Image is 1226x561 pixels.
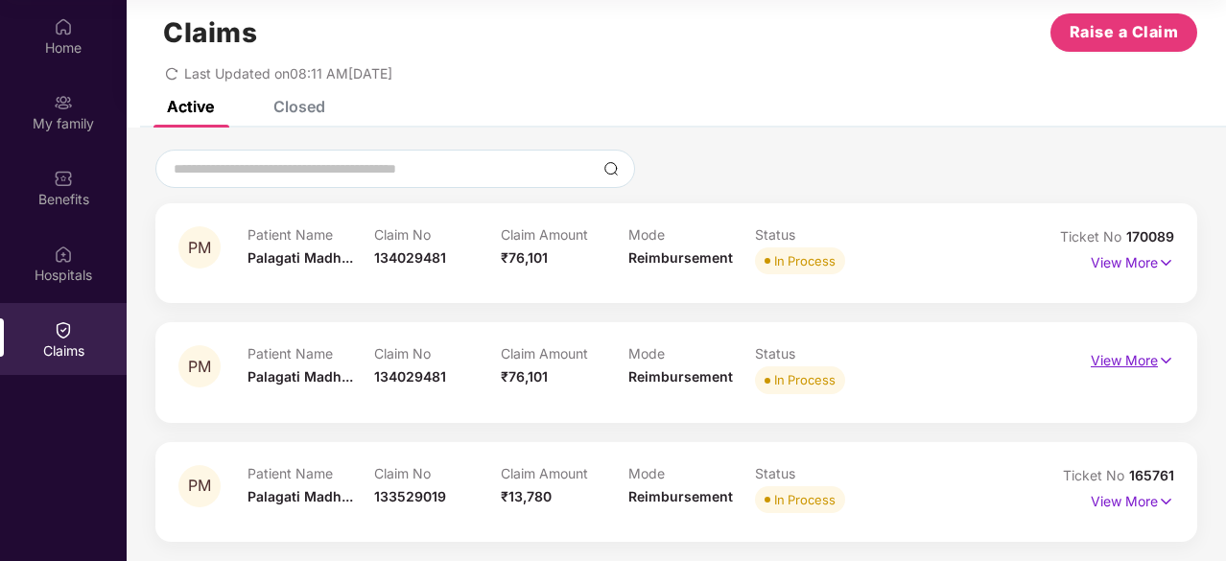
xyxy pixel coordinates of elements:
p: View More [1091,345,1174,371]
p: View More [1091,247,1174,273]
img: svg+xml;base64,PHN2ZyB4bWxucz0iaHR0cDovL3d3dy53My5vcmcvMjAwMC9zdmciIHdpZHRoPSIxNyIgaGVpZ2h0PSIxNy... [1158,491,1174,512]
span: 134029481 [374,249,446,266]
div: In Process [774,370,836,389]
span: ₹13,780 [501,488,552,504]
span: redo [165,65,178,82]
span: Palagati Madh... [248,488,353,504]
img: svg+xml;base64,PHN2ZyBpZD0iU2VhcmNoLTMyeDMyIiB4bWxucz0iaHR0cDovL3d3dy53My5vcmcvMjAwMC9zdmciIHdpZH... [603,161,619,176]
p: Patient Name [248,345,374,362]
p: Claim Amount [501,465,627,481]
span: Raise a Claim [1070,20,1179,44]
p: Claim Amount [501,345,627,362]
span: Reimbursement [628,249,733,266]
img: svg+xml;base64,PHN2ZyB3aWR0aD0iMjAiIGhlaWdodD0iMjAiIHZpZXdCb3g9IjAgMCAyMCAyMCIgZmlsbD0ibm9uZSIgeG... [54,93,73,112]
div: Active [167,97,214,116]
img: svg+xml;base64,PHN2ZyB4bWxucz0iaHR0cDovL3d3dy53My5vcmcvMjAwMC9zdmciIHdpZHRoPSIxNyIgaGVpZ2h0PSIxNy... [1158,350,1174,371]
span: Last Updated on 08:11 AM[DATE] [184,65,392,82]
div: In Process [774,251,836,270]
img: svg+xml;base64,PHN2ZyB4bWxucz0iaHR0cDovL3d3dy53My5vcmcvMjAwMC9zdmciIHdpZHRoPSIxNyIgaGVpZ2h0PSIxNy... [1158,252,1174,273]
span: Reimbursement [628,488,733,504]
span: 134029481 [374,368,446,385]
p: Status [755,345,882,362]
p: View More [1091,486,1174,512]
p: Mode [628,465,755,481]
p: Claim Amount [501,226,627,243]
p: Claim No [374,465,501,481]
img: svg+xml;base64,PHN2ZyBpZD0iQ2xhaW0iIHhtbG5zPSJodHRwOi8vd3d3LnczLm9yZy8yMDAwL3N2ZyIgd2lkdGg9IjIwIi... [54,320,73,339]
span: 165761 [1129,467,1174,483]
p: Mode [628,345,755,362]
img: svg+xml;base64,PHN2ZyBpZD0iSG9zcGl0YWxzIiB4bWxucz0iaHR0cDovL3d3dy53My5vcmcvMjAwMC9zdmciIHdpZHRoPS... [54,245,73,264]
div: In Process [774,490,836,509]
p: Mode [628,226,755,243]
p: Patient Name [248,465,374,481]
span: PM [188,240,211,256]
span: PM [188,478,211,494]
div: Closed [273,97,325,116]
img: svg+xml;base64,PHN2ZyBpZD0iSG9tZSIgeG1sbnM9Imh0dHA6Ly93d3cudzMub3JnLzIwMDAvc3ZnIiB3aWR0aD0iMjAiIG... [54,17,73,36]
p: Patient Name [248,226,374,243]
span: Palagati Madh... [248,368,353,385]
h1: Claims [163,16,257,49]
span: Reimbursement [628,368,733,385]
span: Palagati Madh... [248,249,353,266]
p: Claim No [374,226,501,243]
button: Raise a Claim [1050,13,1197,52]
img: svg+xml;base64,PHN2ZyBpZD0iQmVuZWZpdHMiIHhtbG5zPSJodHRwOi8vd3d3LnczLm9yZy8yMDAwL3N2ZyIgd2lkdGg9Ij... [54,169,73,188]
p: Status [755,465,882,481]
span: 133529019 [374,488,446,504]
span: ₹76,101 [501,368,548,385]
span: ₹76,101 [501,249,548,266]
span: PM [188,359,211,375]
span: 170089 [1126,228,1174,245]
p: Claim No [374,345,501,362]
span: Ticket No [1060,228,1126,245]
p: Status [755,226,882,243]
span: Ticket No [1063,467,1129,483]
